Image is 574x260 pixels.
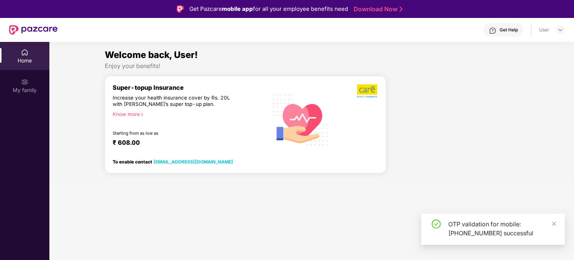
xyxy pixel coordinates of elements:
[9,25,58,35] img: New Pazcare Logo
[140,113,144,117] span: right
[177,5,184,13] img: Logo
[539,27,549,33] div: User
[113,139,260,148] div: ₹ 608.00
[489,27,497,34] img: svg+xml;base64,PHN2ZyBpZD0iSGVscC0zMngzMiIgeG1sbnM9Imh0dHA6Ly93d3cudzMub3JnLzIwMDAvc3ZnIiB3aWR0aD...
[113,84,268,91] div: Super-topup Insurance
[400,5,403,13] img: Stroke
[354,5,400,13] a: Download Now
[113,95,235,108] div: Increase your health insurance cover by Rs. 20L with [PERSON_NAME]’s super top-up plan.
[153,159,233,165] a: [EMAIL_ADDRESS][DOMAIN_NAME]
[448,220,556,238] div: OTP validation for mobile: [PHONE_NUMBER] successful
[558,27,564,33] img: svg+xml;base64,PHN2ZyBpZD0iRHJvcGRvd24tMzJ4MzIiIHhtbG5zPSJodHRwOi8vd3d3LnczLm9yZy8yMDAwL3N2ZyIgd2...
[113,159,233,164] div: To enable contact
[222,5,253,12] strong: mobile app
[500,27,518,33] div: Get Help
[21,78,28,86] img: svg+xml;base64,PHN2ZyB3aWR0aD0iMjAiIGhlaWdodD0iMjAiIHZpZXdCb3g9IjAgMCAyMCAyMCIgZmlsbD0ibm9uZSIgeG...
[21,49,28,56] img: svg+xml;base64,PHN2ZyBpZD0iSG9tZSIgeG1sbnM9Imh0dHA6Ly93d3cudzMub3JnLzIwMDAvc3ZnIiB3aWR0aD0iMjAiIG...
[113,131,236,136] div: Starting from as low as
[113,111,263,116] div: Know more
[105,49,198,60] span: Welcome back, User!
[268,86,334,153] img: svg+xml;base64,PHN2ZyB4bWxucz0iaHR0cDovL3d3dy53My5vcmcvMjAwMC9zdmciIHhtbG5zOnhsaW5rPSJodHRwOi8vd3...
[432,220,441,229] span: check-circle
[552,221,557,226] span: close
[105,62,519,70] div: Enjoy your benefits!
[189,4,348,13] div: Get Pazcare for all your employee benefits need
[357,84,378,98] img: b5dec4f62d2307b9de63beb79f102df3.png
